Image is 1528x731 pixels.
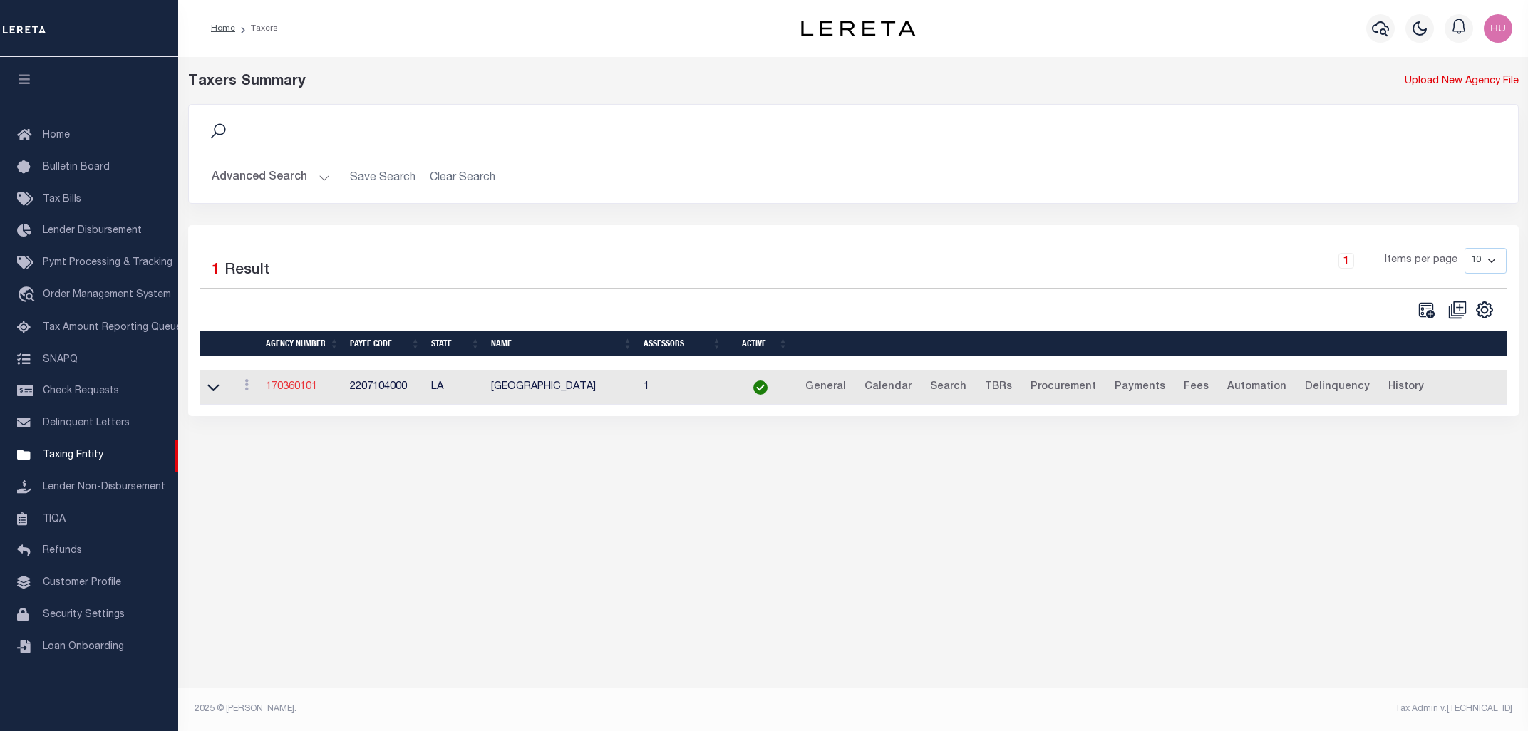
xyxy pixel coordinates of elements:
span: Customer Profile [43,578,121,588]
a: General [799,376,852,399]
th: State: activate to sort column ascending [425,331,485,356]
span: Lender Non-Disbursement [43,482,165,492]
a: Delinquency [1299,376,1376,399]
img: logo-dark.svg [801,21,915,36]
span: Check Requests [43,386,119,396]
a: 170360101 [266,382,317,392]
th: Payee Code: activate to sort column ascending [344,331,425,356]
span: 1 [212,263,220,278]
span: Delinquent Letters [43,418,130,428]
span: Taxing Entity [43,450,103,460]
a: Payments [1108,376,1172,399]
a: TBRs [979,376,1018,399]
span: Security Settings [43,610,125,620]
span: Tax Bills [43,195,81,204]
a: Upload New Agency File [1405,74,1519,90]
a: Procurement [1024,376,1103,399]
td: LA [425,370,485,405]
i: travel_explore [17,286,40,305]
div: 2025 © [PERSON_NAME]. [184,703,854,715]
li: Taxers [235,22,278,35]
img: check-icon-green.svg [753,380,768,395]
th: Name: activate to sort column ascending [485,331,638,356]
span: Loan Onboarding [43,642,124,652]
a: Automation [1221,376,1293,399]
label: Result [224,259,269,282]
span: Pymt Processing & Tracking [43,258,172,268]
span: Order Management System [43,290,171,300]
th: Agency Number: activate to sort column ascending [260,331,344,356]
span: Bulletin Board [43,162,110,172]
td: 1 [638,370,727,405]
td: [GEOGRAPHIC_DATA] [485,370,638,405]
a: Fees [1177,376,1215,399]
div: Taxers Summary [188,71,1181,93]
a: History [1382,376,1430,399]
a: Home [211,24,235,33]
button: Advanced Search [212,164,330,192]
span: Items per page [1385,253,1457,269]
span: TIQA [43,514,66,524]
a: Search [924,376,973,399]
a: 1 [1338,253,1354,269]
th: Assessors: activate to sort column ascending [638,331,727,356]
span: SNAPQ [43,354,78,364]
img: svg+xml;base64,PHN2ZyB4bWxucz0iaHR0cDovL3d3dy53My5vcmcvMjAwMC9zdmciIHBvaW50ZXItZXZlbnRzPSJub25lIi... [1484,14,1512,43]
div: Tax Admin v.[TECHNICAL_ID] [864,703,1512,715]
th: Active: activate to sort column ascending [727,331,793,356]
td: 2207104000 [344,370,425,405]
span: Home [43,130,70,140]
a: Calendar [858,376,918,399]
span: Lender Disbursement [43,226,142,236]
span: Tax Amount Reporting Queue [43,323,182,333]
span: Refunds [43,546,82,556]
